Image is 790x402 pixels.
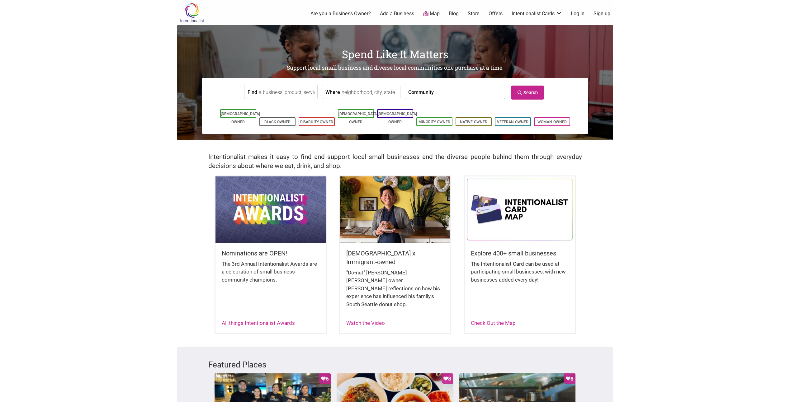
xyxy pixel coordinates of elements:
a: Minority-Owned [419,120,450,124]
a: Black-Owned [264,120,291,124]
a: Woman-Owned [537,120,567,124]
a: [DEMOGRAPHIC_DATA]-Owned [378,112,418,124]
div: "Do-nut" [PERSON_NAME] [PERSON_NAME] owner [PERSON_NAME] reflections on how his experience has in... [346,269,444,315]
a: Search [511,86,544,100]
a: Veteran-Owned [497,120,528,124]
a: Sign up [594,10,610,17]
a: Blog [449,10,459,17]
h5: [DEMOGRAPHIC_DATA] x Immigrant-owned [346,249,444,266]
input: neighborhood, city, state [342,85,399,99]
h1: Spend Like It Matters [177,47,613,62]
a: Are you a Business Owner? [310,10,371,17]
a: Watch the Video [346,320,385,326]
a: Log In [571,10,584,17]
img: Intentionalist Awards [215,176,326,242]
a: Store [468,10,480,17]
label: Where [325,85,340,99]
img: Intentionalist [177,2,207,23]
h5: Explore 400+ small businesses [471,249,569,258]
img: Intentionalist Card Map [465,176,575,242]
a: Map [423,10,440,17]
a: Offers [489,10,503,17]
h3: Featured Places [208,359,582,370]
a: Native-Owned [460,120,487,124]
a: [DEMOGRAPHIC_DATA]-Owned [338,112,379,124]
label: Community [408,85,434,99]
h2: Support local small business and diverse local communities one purchase at a time. [177,64,613,72]
div: The 3rd Annual Intentionalist Awards are a celebration of small business community champions. [222,260,319,290]
label: Find [248,85,257,99]
div: The Intentionalist Card can be used at participating small businesses, with new businesses added ... [471,260,569,290]
a: [DEMOGRAPHIC_DATA]-Owned [221,112,261,124]
a: Add a Business [380,10,414,17]
a: All things Intentionalist Awards [222,320,295,326]
h5: Nominations are OPEN! [222,249,319,258]
a: Intentionalist Cards [512,10,562,17]
img: King Donuts - Hong Chhuor [340,176,450,242]
h2: Intentionalist makes it easy to find and support local small businesses and the diverse people be... [208,152,582,171]
a: Check Out the Map [471,320,516,326]
a: Disability-Owned [300,120,333,124]
input: a business, product, service [259,85,316,99]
